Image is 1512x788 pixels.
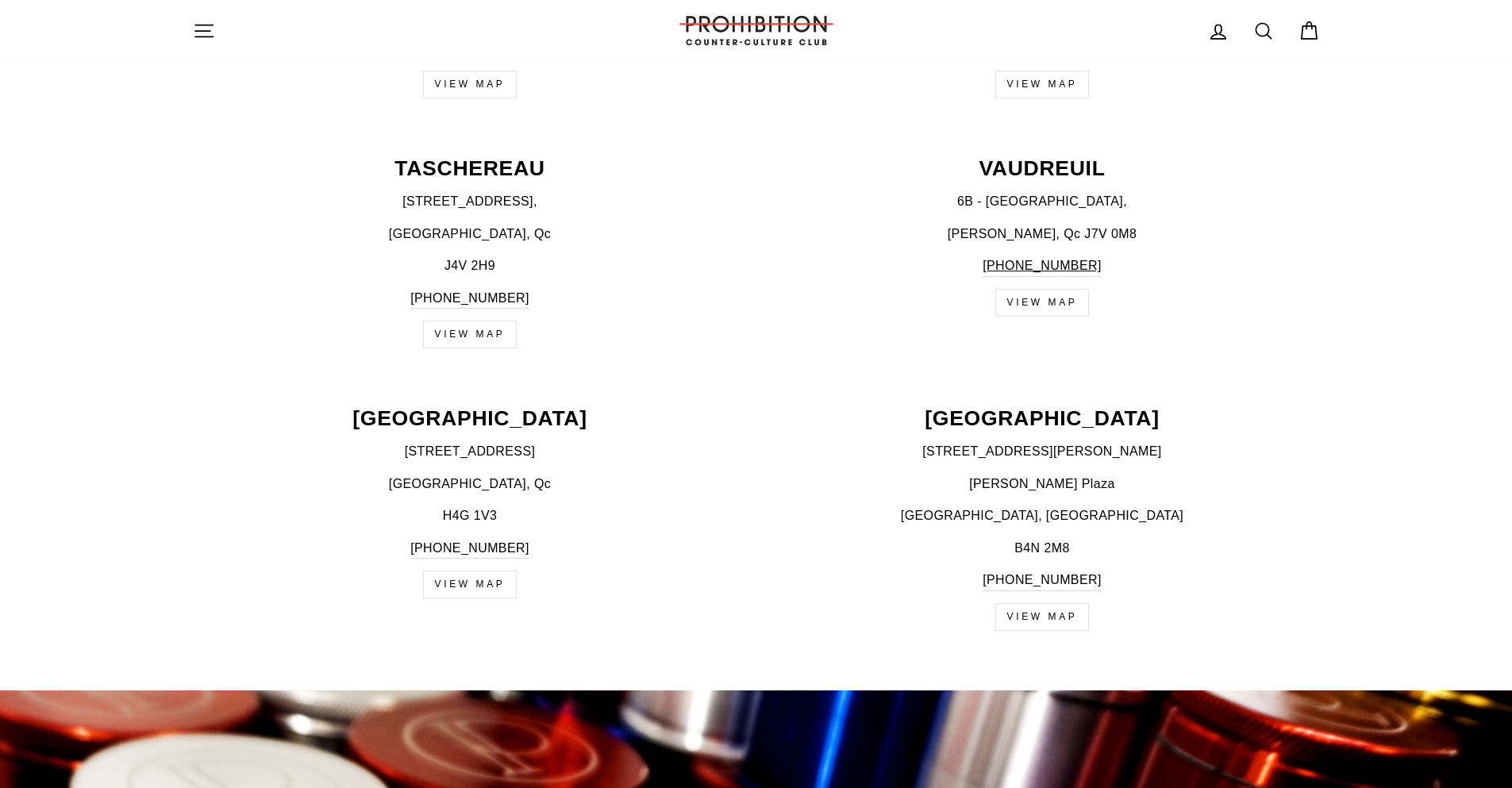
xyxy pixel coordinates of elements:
[193,474,748,494] p: [GEOGRAPHIC_DATA], Qc
[765,474,1320,494] p: [PERSON_NAME] Plaza
[193,191,748,212] p: [STREET_ADDRESS],
[423,321,517,348] a: VIEW MAP
[765,191,1320,212] p: 6B - [GEOGRAPHIC_DATA],
[995,289,1090,317] a: VIEW MAP
[765,224,1320,244] p: [PERSON_NAME], Qc J7V 0M8
[995,71,1090,98] a: VIEW MAP
[193,441,748,462] p: [STREET_ADDRESS]
[765,538,1320,559] p: B4N 2M8
[193,408,748,429] p: [GEOGRAPHIC_DATA]
[423,71,517,98] a: VIEW MAP
[765,408,1320,429] p: [GEOGRAPHIC_DATA]
[983,570,1102,591] a: [PHONE_NUMBER]
[765,158,1320,179] p: VAUDREUIL
[995,603,1090,631] a: VIEW MAP
[193,256,748,276] p: J4V 2H9
[193,505,748,526] p: H4G 1V3
[410,288,529,309] a: [PHONE_NUMBER]
[193,224,748,244] p: [GEOGRAPHIC_DATA], Qc
[677,16,836,45] img: PROHIBITION COUNTER-CULTURE CLUB
[765,441,1320,462] p: [STREET_ADDRESS][PERSON_NAME]
[423,571,517,598] a: VIEW MAP
[983,259,1102,272] span: [PHONE_NUMBER]
[193,158,748,179] p: TASCHEREAU
[410,538,529,559] a: [PHONE_NUMBER]
[765,505,1320,526] p: [GEOGRAPHIC_DATA], [GEOGRAPHIC_DATA]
